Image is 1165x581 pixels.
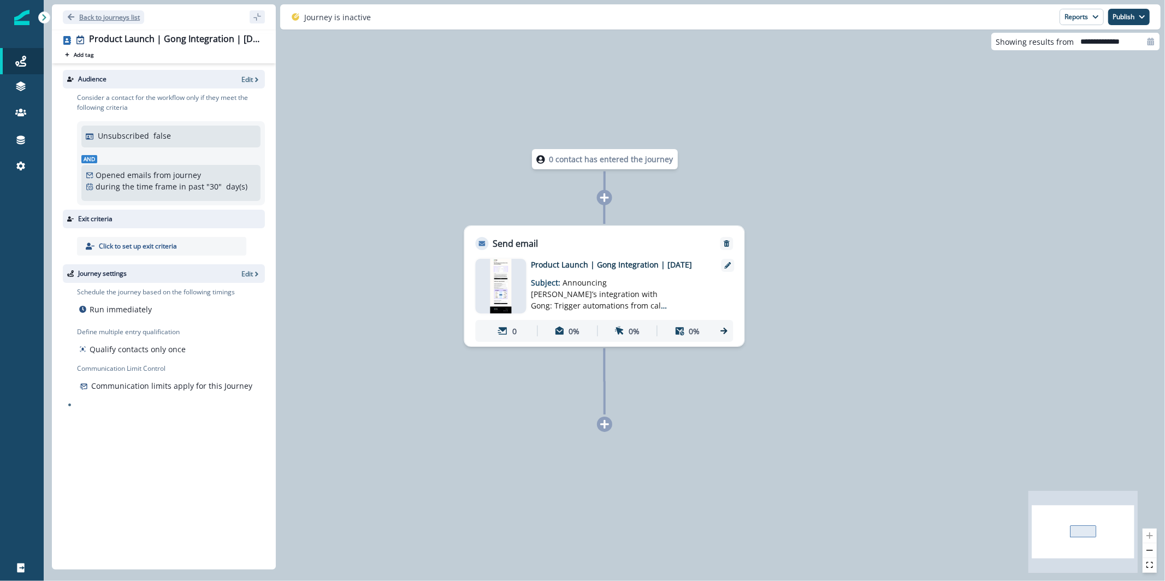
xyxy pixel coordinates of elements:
p: Qualify contacts only once [90,343,186,355]
p: Schedule the journey based on the following timings [77,287,235,297]
p: Add tag [74,51,93,58]
p: Run immediately [90,304,152,315]
p: Edit [241,75,253,84]
p: 0 [512,325,517,337]
span: Announcing [PERSON_NAME]’s integration with Gong: Trigger automations from call transcripts [531,277,667,322]
button: Edit [241,75,261,84]
img: email asset unavailable [490,259,511,313]
p: Back to journeys list [79,13,140,22]
p: Click to set up exit criteria [99,241,177,251]
p: Communication Limit Control [77,364,265,373]
p: 0 contact has entered the journey [549,153,673,165]
button: Remove [718,240,736,247]
p: Exit criteria [78,214,113,224]
button: Go back [63,10,144,24]
p: " 30 " [206,181,222,192]
button: fit view [1143,558,1157,573]
p: Opened emails from journey [96,169,201,181]
button: Add tag [63,50,96,59]
button: zoom out [1143,543,1157,558]
div: Product Launch | Gong Integration | [DATE] [89,34,261,46]
span: And [81,155,97,163]
p: Consider a contact for the workflow only if they meet the following criteria [77,93,265,112]
p: Showing results from [996,36,1074,48]
button: sidebar collapse toggle [250,10,265,23]
button: Reports [1060,9,1104,25]
p: Communication limits apply for this Journey [91,380,252,392]
button: Edit [241,269,261,278]
p: Product Launch | Gong Integration | [DATE] [531,259,706,270]
div: 0 contact has entered the journey [500,149,709,169]
p: Send email [493,237,539,250]
p: Journey settings [78,269,127,278]
p: false [153,130,171,141]
p: in past [179,181,204,192]
p: Audience [78,74,107,84]
div: Send emailRemoveemail asset unavailableProduct Launch | Gong Integration | [DATE]Subject: Announc... [464,226,745,347]
p: Unsubscribed [98,130,149,141]
button: Publish [1108,9,1150,25]
p: 0% [689,325,700,337]
p: Define multiple entry qualification [77,327,188,337]
p: day(s) [226,181,247,192]
img: Inflection [14,10,29,25]
p: 0% [569,325,580,337]
p: Journey is inactive [304,11,371,23]
p: 0% [629,325,640,337]
p: Edit [241,269,253,278]
p: during the time frame [96,181,177,192]
p: Subject: [531,270,668,311]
